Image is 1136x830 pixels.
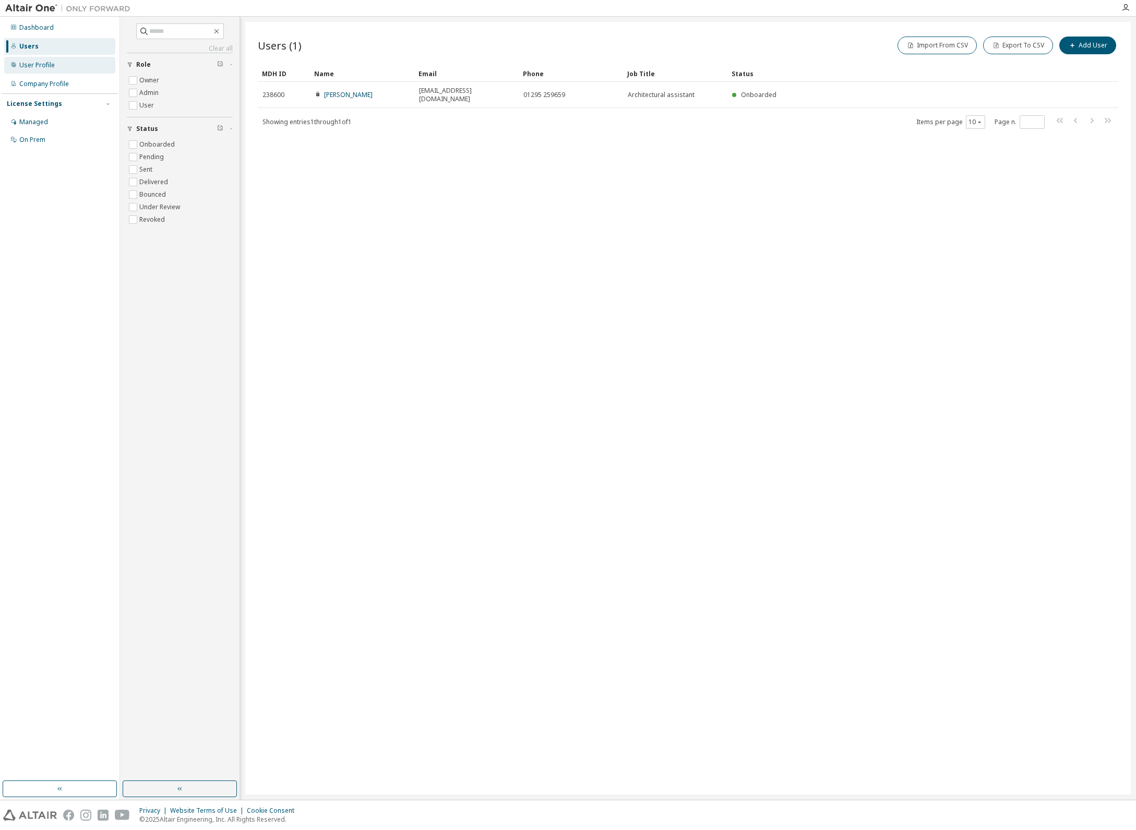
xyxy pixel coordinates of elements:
[5,3,136,14] img: Altair One
[139,815,301,824] p: © 2025 Altair Engineering, Inc. All Rights Reserved.
[139,807,170,815] div: Privacy
[1059,37,1116,54] button: Add User
[63,810,74,821] img: facebook.svg
[628,91,695,99] span: Architectural assistant
[916,115,985,129] span: Items per page
[19,136,45,144] div: On Prem
[127,44,233,53] a: Clear all
[136,61,151,69] span: Role
[7,100,62,108] div: License Settings
[127,117,233,140] button: Status
[3,810,57,821] img: altair_logo.svg
[19,42,39,51] div: Users
[262,91,284,99] span: 238600
[139,213,167,226] label: Revoked
[968,118,983,126] button: 10
[19,80,69,88] div: Company Profile
[139,138,177,151] label: Onboarded
[80,810,91,821] img: instagram.svg
[314,65,410,82] div: Name
[258,38,302,53] span: Users (1)
[262,65,306,82] div: MDH ID
[523,91,565,99] span: 01295 259659
[139,99,156,112] label: User
[995,115,1045,129] span: Page n.
[741,90,776,99] span: Onboarded
[115,810,130,821] img: youtube.svg
[732,65,1059,82] div: Status
[139,163,154,176] label: Sent
[98,810,109,821] img: linkedin.svg
[898,37,977,54] button: Import From CSV
[127,53,233,76] button: Role
[419,87,514,103] span: [EMAIL_ADDRESS][DOMAIN_NAME]
[139,188,168,201] label: Bounced
[19,61,55,69] div: User Profile
[19,23,54,32] div: Dashboard
[170,807,247,815] div: Website Terms of Use
[324,90,373,99] a: [PERSON_NAME]
[627,65,723,82] div: Job Title
[217,125,223,133] span: Clear filter
[217,61,223,69] span: Clear filter
[418,65,515,82] div: Email
[523,65,619,82] div: Phone
[136,125,158,133] span: Status
[139,74,161,87] label: Owner
[19,118,48,126] div: Managed
[247,807,301,815] div: Cookie Consent
[139,87,161,99] label: Admin
[983,37,1053,54] button: Export To CSV
[262,117,352,126] span: Showing entries 1 through 1 of 1
[139,151,166,163] label: Pending
[139,201,182,213] label: Under Review
[139,176,170,188] label: Delivered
